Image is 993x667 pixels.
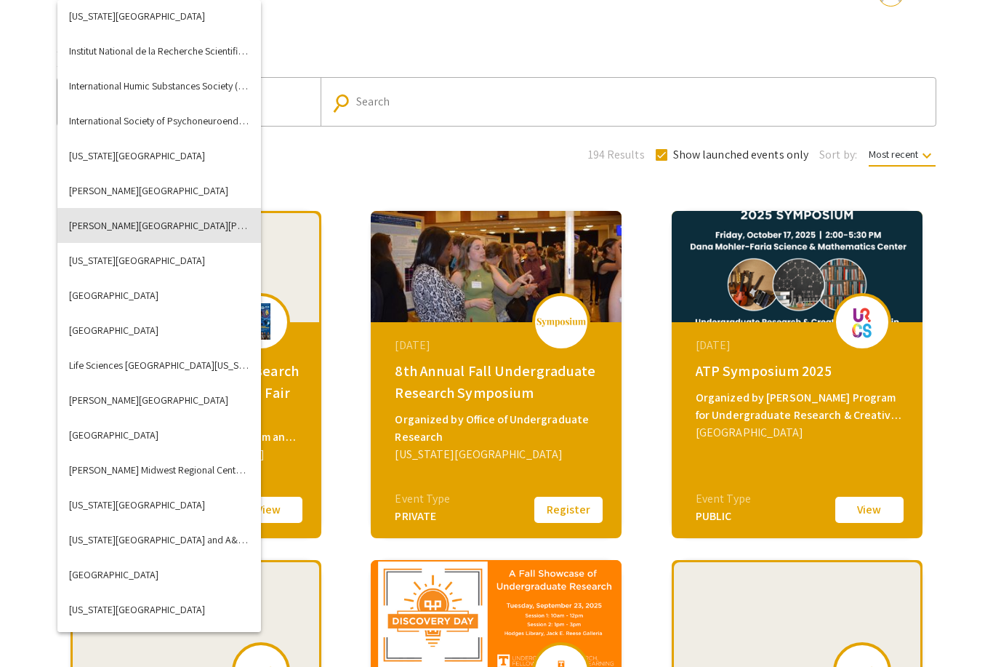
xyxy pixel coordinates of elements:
button: Life Sciences [GEOGRAPHIC_DATA][US_STATE] (LSSF) [57,348,261,383]
button: [GEOGRAPHIC_DATA] [57,278,261,313]
button: [PERSON_NAME][GEOGRAPHIC_DATA][PERSON_NAME] [57,208,261,243]
button: [GEOGRAPHIC_DATA] [57,627,261,662]
button: [US_STATE][GEOGRAPHIC_DATA] and A&M - [GEOGRAPHIC_DATA] [57,522,261,557]
button: [US_STATE][GEOGRAPHIC_DATA] [57,592,261,627]
button: [GEOGRAPHIC_DATA] [57,418,261,452]
button: [US_STATE][GEOGRAPHIC_DATA] [57,138,261,173]
button: International Society of Psychoneuroendocrinology [57,103,261,138]
button: Institut National de la Recherche Scientifique (INRS) [57,33,261,68]
button: [PERSON_NAME][GEOGRAPHIC_DATA] [57,173,261,208]
button: International Humic Substances Society (IHSS) [57,68,261,103]
button: [GEOGRAPHIC_DATA] [57,557,261,592]
button: [PERSON_NAME][GEOGRAPHIC_DATA] [57,383,261,418]
button: [PERSON_NAME] Midwest Regional Center of Excellence (LSMRCE) [57,452,261,487]
button: [GEOGRAPHIC_DATA] [57,313,261,348]
button: [US_STATE][GEOGRAPHIC_DATA] [57,487,261,522]
button: [US_STATE][GEOGRAPHIC_DATA] [57,243,261,278]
